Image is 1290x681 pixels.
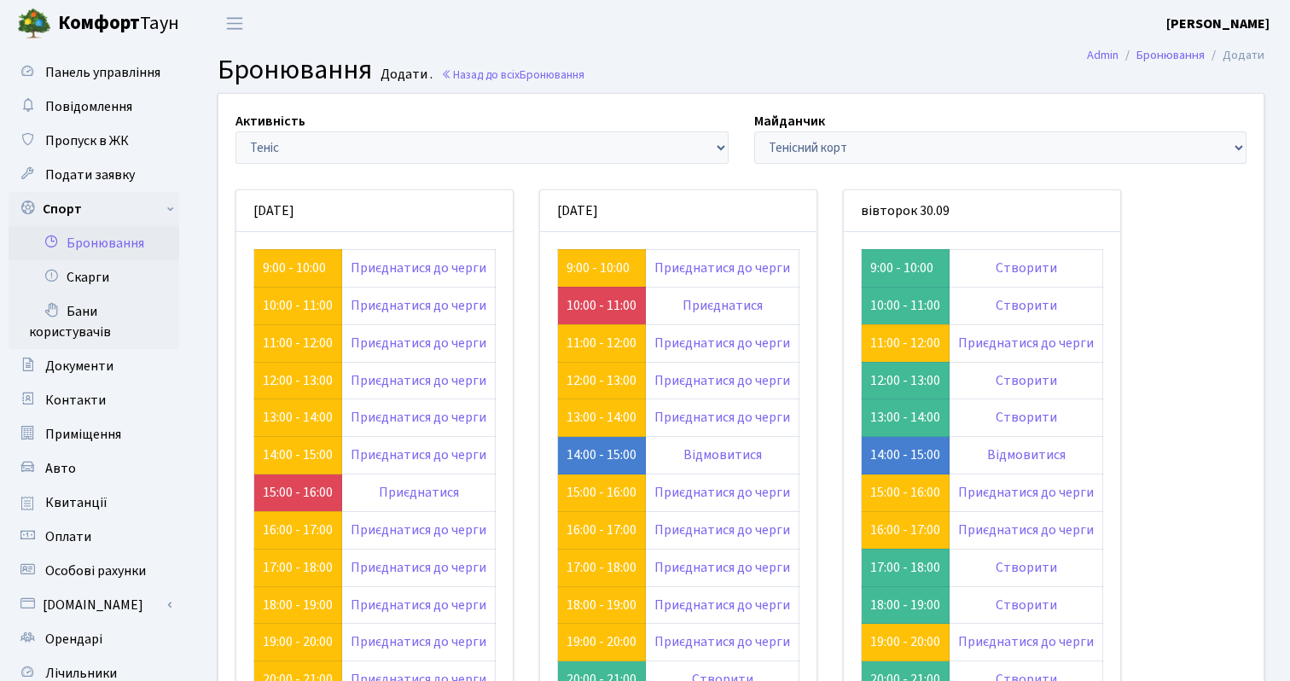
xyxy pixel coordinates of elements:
[9,349,179,383] a: Документи
[263,371,333,390] a: 12:00 - 13:00
[263,558,333,577] a: 17:00 - 18:00
[958,521,1094,539] a: Приєднатися до черги
[351,596,486,614] a: Приєднатися до черги
[351,371,486,390] a: Приєднатися до черги
[1166,14,1270,34] a: [PERSON_NAME]
[9,520,179,554] a: Оплати
[9,417,179,451] a: Приміщення
[45,527,91,546] span: Оплати
[17,7,51,41] img: logo.png
[263,408,333,427] a: 13:00 - 14:00
[996,408,1057,427] a: Створити
[9,55,179,90] a: Панель управління
[958,632,1094,651] a: Приєднатися до черги
[862,362,950,399] td: 12:00 - 13:00
[379,483,459,502] a: Приєднатися
[9,192,179,226] a: Спорт
[567,558,636,577] a: 17:00 - 18:00
[754,111,825,131] label: Майданчик
[9,383,179,417] a: Контакти
[567,445,636,464] a: 14:00 - 15:00
[844,190,1120,232] div: вівторок 30.09
[45,425,121,444] span: Приміщення
[9,124,179,158] a: Пропуск в ЖК
[996,371,1057,390] a: Створити
[683,445,762,464] a: Відмовитися
[45,97,132,116] span: Повідомлення
[958,483,1094,502] a: Приєднатися до черги
[870,632,940,651] a: 19:00 - 20:00
[567,259,630,277] a: 9:00 - 10:00
[45,63,160,82] span: Панель управління
[567,371,636,390] a: 12:00 - 13:00
[958,334,1094,352] a: Приєднатися до черги
[9,90,179,124] a: Повідомлення
[654,596,790,614] a: Приєднатися до черги
[45,459,76,478] span: Авто
[351,259,486,277] a: Приєднатися до черги
[45,166,135,184] span: Подати заявку
[263,259,326,277] a: 9:00 - 10:00
[351,632,486,651] a: Приєднатися до черги
[45,357,113,375] span: Документи
[996,259,1057,277] a: Створити
[654,558,790,577] a: Приєднатися до черги
[45,493,107,512] span: Квитанції
[45,391,106,410] span: Контакти
[235,111,305,131] label: Активність
[351,334,486,352] a: Приєднатися до черги
[870,521,940,539] a: 16:00 - 17:00
[9,451,179,486] a: Авто
[654,371,790,390] a: Приєднатися до черги
[567,334,636,352] a: 11:00 - 12:00
[520,67,584,83] span: Бронювання
[567,632,636,651] a: 19:00 - 20:00
[377,67,433,83] small: Додати .
[567,408,636,427] a: 13:00 - 14:00
[263,596,333,614] a: 18:00 - 19:00
[862,586,950,624] td: 18:00 - 19:00
[567,483,636,502] a: 15:00 - 16:00
[862,399,950,437] td: 13:00 - 14:00
[45,562,146,580] span: Особові рахунки
[1087,46,1119,64] a: Admin
[9,622,179,656] a: Орендарі
[1205,46,1264,65] li: Додати
[351,296,486,315] a: Приєднатися до черги
[654,483,790,502] a: Приєднатися до черги
[351,521,486,539] a: Приєднатися до черги
[567,296,636,315] a: 10:00 - 11:00
[1136,46,1205,64] a: Бронювання
[9,588,179,622] a: [DOMAIN_NAME]
[236,190,513,232] div: [DATE]
[567,596,636,614] a: 18:00 - 19:00
[862,249,950,287] td: 9:00 - 10:00
[870,445,940,464] a: 14:00 - 15:00
[263,334,333,352] a: 11:00 - 12:00
[263,296,333,315] a: 10:00 - 11:00
[45,630,102,649] span: Орендарі
[567,521,636,539] a: 16:00 - 17:00
[9,554,179,588] a: Особові рахунки
[996,296,1057,315] a: Створити
[870,334,940,352] a: 11:00 - 12:00
[9,260,179,294] a: Скарги
[351,558,486,577] a: Приєднатися до черги
[1166,15,1270,33] b: [PERSON_NAME]
[654,334,790,352] a: Приєднатися до черги
[683,296,763,315] a: Приєднатися
[441,67,584,83] a: Назад до всіхБронювання
[1061,38,1290,73] nav: breadcrumb
[996,596,1057,614] a: Створити
[263,483,333,502] a: 15:00 - 16:00
[654,408,790,427] a: Приєднатися до черги
[351,445,486,464] a: Приєднатися до черги
[870,483,940,502] a: 15:00 - 16:00
[996,558,1057,577] a: Створити
[9,486,179,520] a: Квитанції
[862,549,950,586] td: 17:00 - 18:00
[213,9,256,38] button: Переключити навігацію
[45,131,129,150] span: Пропуск в ЖК
[351,408,486,427] a: Приєднатися до черги
[9,158,179,192] a: Подати заявку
